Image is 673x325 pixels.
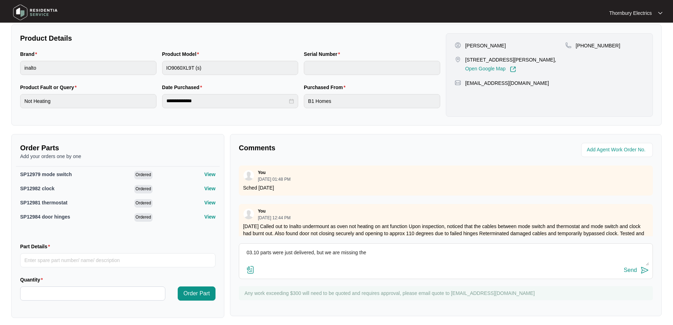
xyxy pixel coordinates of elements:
[258,208,266,214] p: You
[465,66,516,72] a: Open Google Map
[134,171,153,179] span: Ordered
[565,42,572,48] img: map-pin
[455,42,461,48] img: user-pin
[134,199,153,208] span: Ordered
[258,170,266,175] p: You
[304,84,348,91] label: Purchased From
[243,184,649,191] p: Sched [DATE]
[304,94,440,108] input: Purchased From
[20,214,70,220] span: SP12984 door hinges
[243,170,254,181] img: user.svg
[20,143,216,153] p: Order Parts
[162,84,205,91] label: Date Purchased
[20,243,53,250] label: Part Details
[183,289,210,298] span: Order Part
[239,143,441,153] p: Comments
[20,276,46,283] label: Quantity
[20,94,157,108] input: Product Fault or Query
[11,2,60,23] img: residentia service logo
[465,80,549,87] p: [EMAIL_ADDRESS][DOMAIN_NAME]
[576,42,620,49] p: [PHONE_NUMBER]
[510,66,516,72] img: Link-External
[246,266,255,274] img: file-attachment-doc.svg
[624,267,637,273] div: Send
[465,56,556,63] p: [STREET_ADDRESS][PERSON_NAME],
[258,216,290,220] p: [DATE] 12:44 PM
[178,286,216,301] button: Order Part
[20,84,79,91] label: Product Fault or Query
[624,266,649,275] button: Send
[162,61,299,75] input: Product Model
[162,51,202,58] label: Product Model
[204,213,216,220] p: View
[243,247,649,266] textarea: 03.10 parts were just delivered, but we are missing the
[640,266,649,274] img: send-icon.svg
[587,146,649,154] input: Add Agent Work Order No.
[20,186,54,191] span: SP12982 clock
[20,61,157,75] input: Brand
[658,11,662,15] img: dropdown arrow
[20,200,67,205] span: SP12981 thermostat
[243,209,254,219] img: user.svg
[244,290,649,297] p: Any work exceeding $300 will need to be quoted and requires approval, please email quote to [EMAI...
[465,42,506,49] p: [PERSON_NAME]
[134,185,153,193] span: Ordered
[204,171,216,178] p: View
[20,253,216,267] input: Part Details
[455,80,461,86] img: map-pin
[20,172,72,177] span: SP12979 mode switch
[166,97,288,105] input: Date Purchased
[455,56,461,63] img: map-pin
[204,199,216,206] p: View
[20,287,165,300] input: Quantity
[243,223,649,258] p: [DATE] Called out to Inalto undermount as oven not heating on ant function Upon inspection, notic...
[20,33,440,43] p: Product Details
[20,153,216,160] p: Add your orders one by one
[304,51,343,58] label: Serial Number
[304,61,440,75] input: Serial Number
[258,177,290,181] p: [DATE] 01:48 PM
[134,213,153,222] span: Ordered
[20,51,40,58] label: Brand
[609,10,652,17] p: Thornbury Electrics
[204,185,216,192] p: View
